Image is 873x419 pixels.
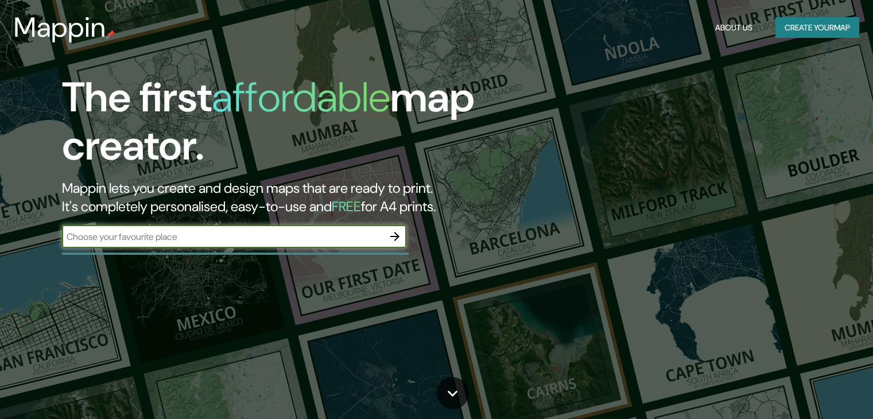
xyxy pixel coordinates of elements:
h2: Mappin lets you create and design maps that are ready to print. It's completely personalised, eas... [62,179,499,216]
iframe: Help widget launcher [771,374,860,406]
h5: FREE [332,197,361,215]
h1: The first map creator. [62,73,499,179]
h3: Mappin [14,11,106,44]
h1: affordable [212,71,390,124]
img: mappin-pin [106,30,115,39]
button: About Us [711,17,757,38]
input: Choose your favourite place [62,230,383,243]
button: Create yourmap [775,17,859,38]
